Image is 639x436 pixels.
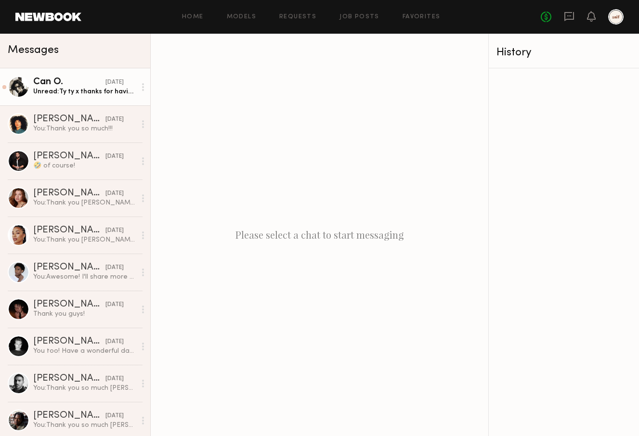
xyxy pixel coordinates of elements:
[279,14,316,20] a: Requests
[33,115,105,124] div: [PERSON_NAME]
[33,337,105,346] div: [PERSON_NAME]
[105,78,124,87] div: [DATE]
[33,189,105,198] div: [PERSON_NAME]
[33,198,136,207] div: You: Thank you [PERSON_NAME]! x
[33,124,136,133] div: You: Thank you so much!!!
[105,115,124,124] div: [DATE]
[33,161,136,170] div: 🤣 of course!
[33,272,136,282] div: You: Awesome! I'll share more details when I can. x, Sasa (Art Director at Snif)
[33,300,105,309] div: [PERSON_NAME]
[403,14,441,20] a: Favorites
[33,421,136,430] div: You: Thank you so much [PERSON_NAME]!
[105,374,124,384] div: [DATE]
[33,152,105,161] div: [PERSON_NAME]
[339,14,379,20] a: Job Posts
[33,309,136,319] div: Thank you guys!
[105,226,124,235] div: [DATE]
[105,411,124,421] div: [DATE]
[105,300,124,309] div: [DATE]
[33,226,105,235] div: [PERSON_NAME]
[105,263,124,272] div: [DATE]
[33,374,105,384] div: [PERSON_NAME]
[33,346,136,356] div: You too! Have a wonderful day! x
[33,235,136,244] div: You: Thank you [PERSON_NAME]!
[33,87,136,96] div: Unread: Ty ty x thanks for having me _xxxx
[105,189,124,198] div: [DATE]
[105,337,124,346] div: [DATE]
[496,47,631,58] div: History
[33,384,136,393] div: You: Thank you so much [PERSON_NAME]! x
[8,45,59,56] span: Messages
[182,14,204,20] a: Home
[33,77,105,87] div: Can O.
[227,14,256,20] a: Models
[151,34,488,436] div: Please select a chat to start messaging
[105,152,124,161] div: [DATE]
[33,411,105,421] div: [PERSON_NAME]
[33,263,105,272] div: [PERSON_NAME]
